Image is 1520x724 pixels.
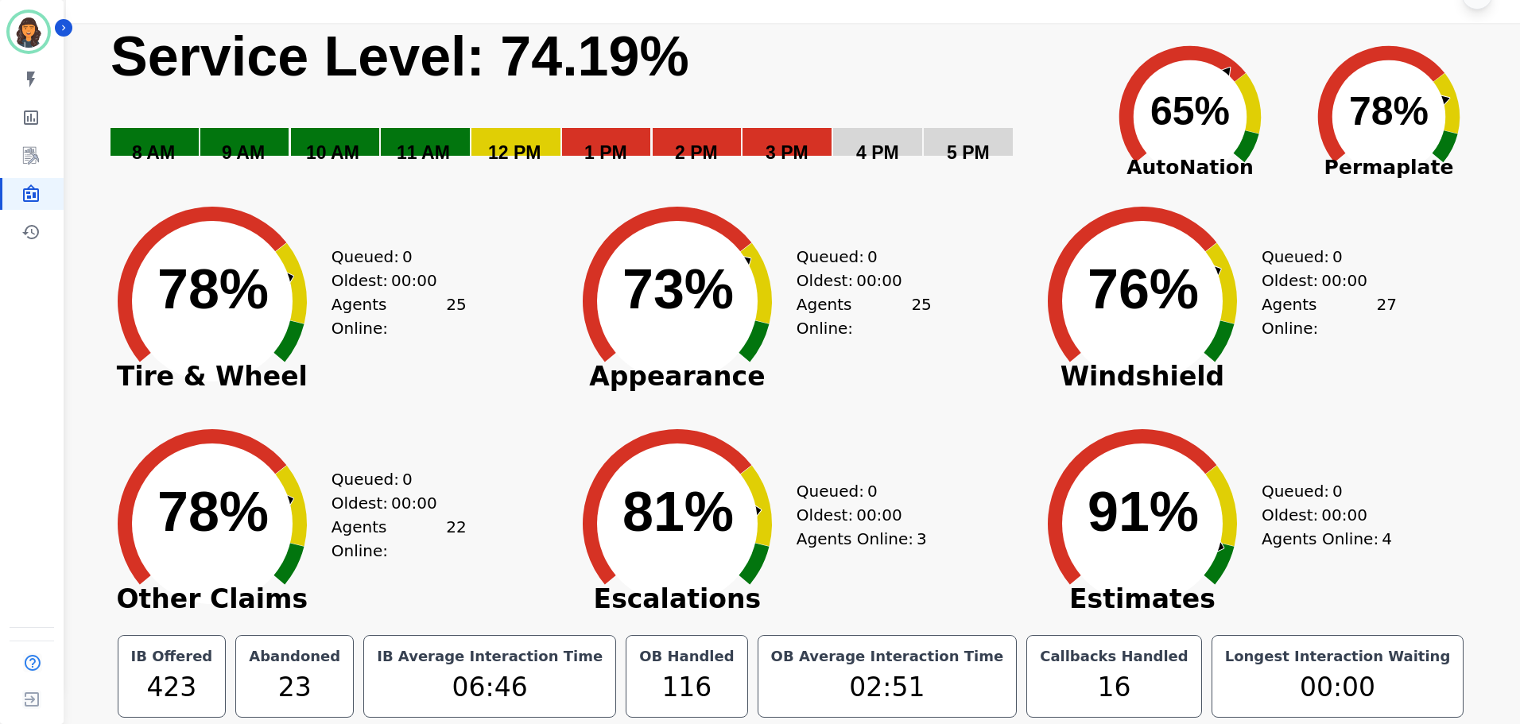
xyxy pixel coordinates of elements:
[332,292,467,340] div: Agents Online:
[636,668,737,707] div: 116
[111,25,689,87] text: Service Level: 74.19%
[488,142,541,163] text: 12 PM
[332,269,451,292] div: Oldest:
[1262,527,1397,551] div: Agents Online:
[768,668,1007,707] div: 02:51
[93,591,332,607] span: Other Claims
[1088,481,1199,543] text: 91%
[768,645,1007,668] div: OB Average Interaction Time
[1376,292,1396,340] span: 27
[1262,292,1397,340] div: Agents Online:
[1037,668,1192,707] div: 16
[867,245,878,269] span: 0
[391,491,437,515] span: 00:00
[1150,89,1230,134] text: 65%
[1289,153,1488,183] span: Permaplate
[867,479,878,503] span: 0
[246,668,343,707] div: 23
[93,369,332,385] span: Tire & Wheel
[1023,591,1262,607] span: Estimates
[332,515,467,563] div: Agents Online:
[222,142,265,163] text: 9 AM
[856,142,899,163] text: 4 PM
[374,645,606,668] div: IB Average Interaction Time
[402,467,413,491] span: 0
[1037,645,1192,668] div: Callbacks Handled
[1321,503,1367,527] span: 00:00
[1222,645,1454,668] div: Longest Interaction Waiting
[766,142,808,163] text: 3 PM
[1023,369,1262,385] span: Windshield
[797,503,916,527] div: Oldest:
[797,245,916,269] div: Queued:
[374,668,606,707] div: 06:46
[246,645,343,668] div: Abandoned
[128,668,216,707] div: 423
[1349,89,1429,134] text: 78%
[332,467,451,491] div: Queued:
[1262,269,1381,292] div: Oldest:
[1382,527,1392,551] span: 4
[391,269,437,292] span: 00:00
[797,269,916,292] div: Oldest:
[1262,245,1381,269] div: Queued:
[797,527,932,551] div: Agents Online:
[636,645,737,668] div: OB Handled
[109,23,1088,186] svg: Service Level: 0%
[558,591,797,607] span: Escalations
[128,645,216,668] div: IB Offered
[584,142,627,163] text: 1 PM
[157,481,269,543] text: 78%
[132,142,175,163] text: 8 AM
[1091,153,1289,183] span: AutoNation
[306,142,359,163] text: 10 AM
[947,142,990,163] text: 5 PM
[558,369,797,385] span: Appearance
[1262,503,1381,527] div: Oldest:
[157,258,269,320] text: 78%
[397,142,450,163] text: 11 AM
[917,527,927,551] span: 3
[797,292,932,340] div: Agents Online:
[402,245,413,269] span: 0
[1262,479,1381,503] div: Queued:
[1332,245,1343,269] span: 0
[332,491,451,515] div: Oldest:
[1332,479,1343,503] span: 0
[1321,269,1367,292] span: 00:00
[1222,668,1454,707] div: 00:00
[622,481,734,543] text: 81%
[675,142,718,163] text: 2 PM
[856,503,902,527] span: 00:00
[797,479,916,503] div: Queued:
[10,13,48,51] img: Bordered avatar
[622,258,734,320] text: 73%
[332,245,451,269] div: Queued:
[1088,258,1199,320] text: 76%
[446,515,466,563] span: 22
[911,292,931,340] span: 25
[856,269,902,292] span: 00:00
[446,292,466,340] span: 25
